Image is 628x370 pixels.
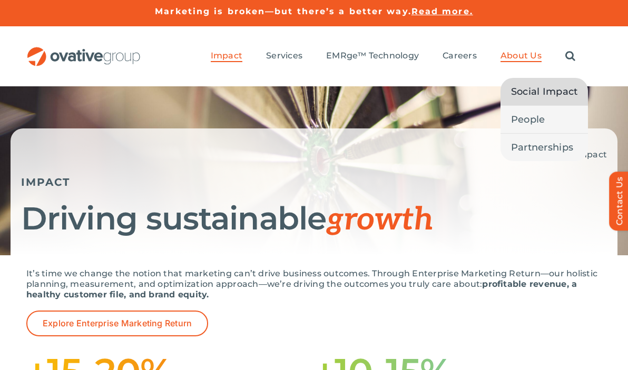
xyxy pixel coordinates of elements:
[326,201,434,239] span: growth
[511,112,545,127] span: People
[411,6,473,16] a: Read more.
[501,51,542,62] a: About Us
[26,268,602,300] p: It’s time we change the notion that marketing can’t drive business outcomes. Through Enterprise M...
[565,51,575,62] a: Search
[501,134,588,161] a: Partnerships
[21,176,607,188] h5: IMPACT
[501,106,588,133] a: People
[21,202,607,237] h1: Driving sustainable
[26,311,208,336] a: Explore Enterprise Marketing Return
[326,51,419,61] span: EMRge™ Technology
[326,51,419,62] a: EMRge™ Technology
[26,46,141,56] a: OG_Full_horizontal_RGB
[443,51,477,62] a: Careers
[155,6,411,16] a: Marketing is broken—but there’s a better way.
[511,140,573,155] span: Partnerships
[211,51,242,62] a: Impact
[511,84,578,99] span: Social Impact
[211,51,242,61] span: Impact
[43,318,192,328] span: Explore Enterprise Marketing Return
[575,149,607,159] span: Impact
[266,51,302,62] a: Services
[211,39,575,73] nav: Menu
[266,51,302,61] span: Services
[501,78,588,105] a: Social Impact
[443,51,477,61] span: Careers
[26,279,577,299] strong: profitable revenue, a healthy customer file, and brand equity.
[501,51,542,61] span: About Us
